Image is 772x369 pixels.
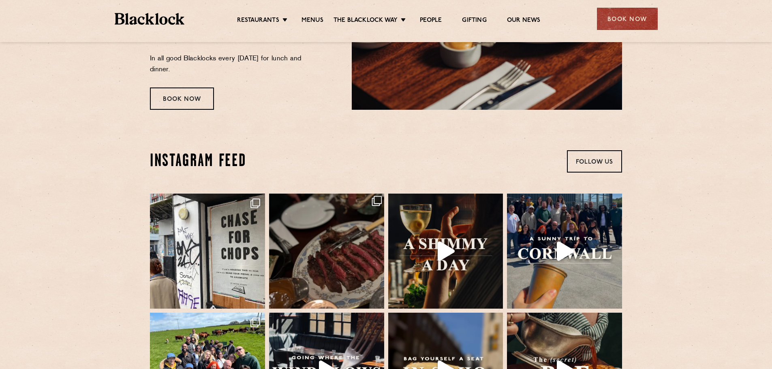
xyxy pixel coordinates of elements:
[237,17,279,26] a: Restaurants
[250,318,260,327] svg: Clone
[557,241,574,261] svg: Play
[388,194,503,309] img: Rumour has it… 🍸😘 #londonrestaurants #manchester #steaknight #steaklovers #shimmy #steak #cocktai...
[567,150,622,173] a: Follow Us
[250,198,260,208] svg: Clone
[334,17,398,26] a: The Blacklock Way
[115,13,185,25] img: BL_Textured_Logo-footer-cropped.svg
[266,191,387,311] a: Clone
[150,194,265,309] img: 🚨 For those gearing up for the Great Manchester Run today—we’ve got your back! 🚨 With the finish ...
[150,194,265,309] a: Clone
[507,194,622,309] a: Play
[507,17,541,26] a: Our News
[438,241,455,261] svg: Play
[388,194,503,309] a: Play
[597,8,658,30] div: Book Now
[150,87,214,110] div: Book Now
[462,17,486,26] a: Gifting
[266,191,387,311] img: Prime Rib ⏩ Pigs Head ⏩ Cheesecake You deserve it 💋 #blacklock #primerib #steak #steaklover #meat...
[507,194,622,309] img: This is the whole point ♥️ we might be just a restaurant but there is so much more to what we do ...
[302,17,323,26] a: Menus
[420,17,442,26] a: People
[150,151,246,172] h2: Instagram Feed
[372,196,382,206] svg: Clone
[150,21,305,75] p: Start the week right with Big Chops at butcher prices and plenty more besides. In all good Blackl...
